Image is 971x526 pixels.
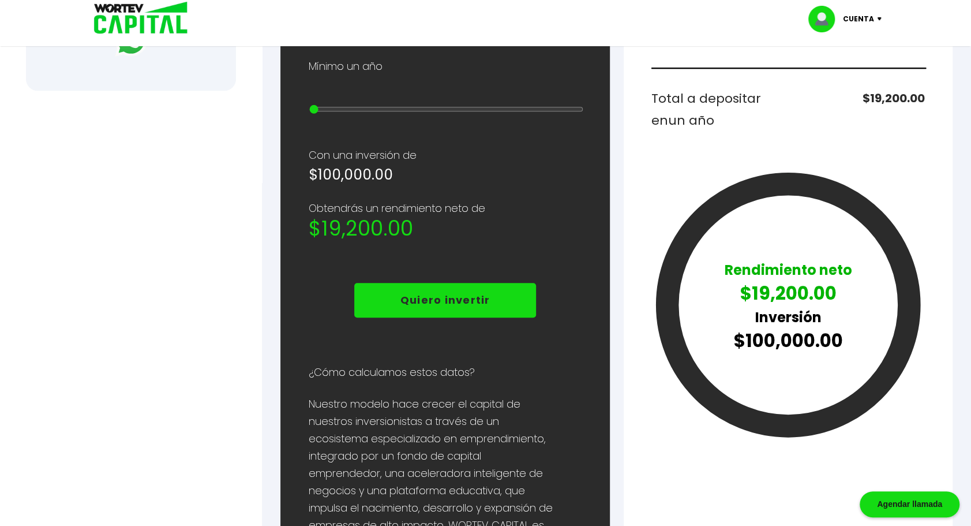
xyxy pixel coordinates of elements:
[308,200,582,217] p: Obtendrás un rendimiento neto de
[724,280,852,307] p: $19,200.00
[354,283,537,318] button: Quiero invertir
[724,260,852,280] p: Rendimiento neto
[724,327,852,355] p: $100,000.00
[860,491,959,517] div: Agendar llamada
[308,147,582,164] p: Con una inversión de
[808,6,843,32] img: profile-image
[724,307,852,327] p: Inversión
[308,164,582,186] h5: $100,000.00
[793,88,925,131] h6: $19,200.00
[651,88,783,131] h6: Total a depositar en un año
[308,364,582,381] p: ¿Cómo calculamos estos datos?
[308,58,382,75] p: Mínimo un año
[874,17,890,21] img: icon-down
[843,10,874,28] p: Cuenta
[400,292,490,309] p: Quiero invertir
[308,217,582,240] h2: $19,200.00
